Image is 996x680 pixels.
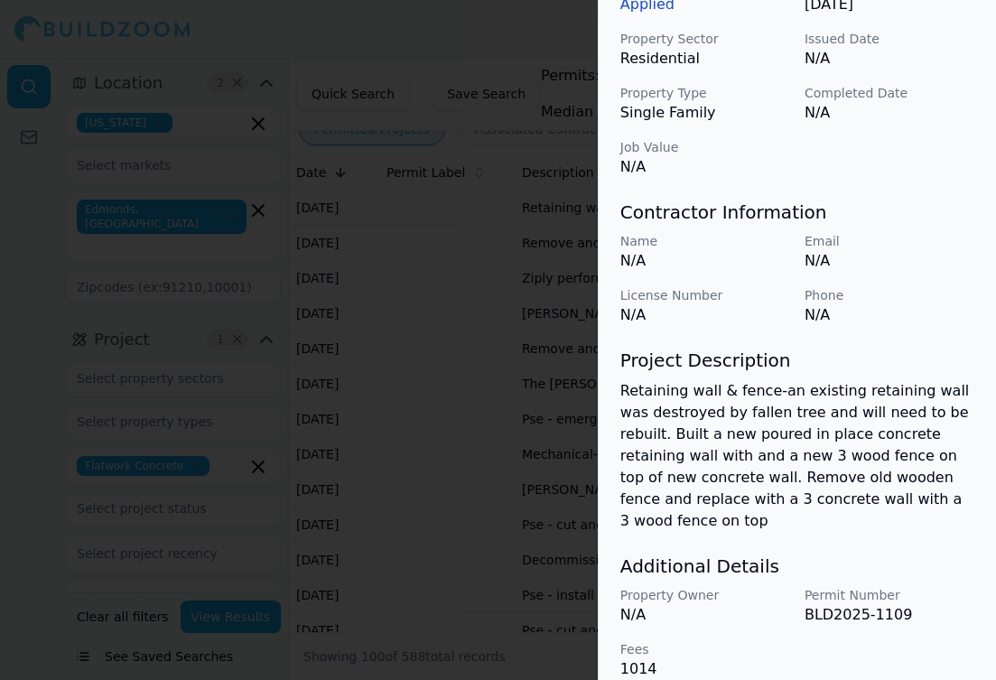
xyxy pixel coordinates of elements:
p: N/A [805,48,974,70]
p: N/A [620,604,790,626]
p: Email [805,232,974,250]
p: Completed Date [805,84,974,102]
p: Property Owner [620,586,790,604]
h3: Additional Details [620,554,974,579]
p: N/A [620,156,790,178]
h3: Project Description [620,348,974,373]
p: Fees [620,640,790,658]
p: Property Type [620,84,790,102]
p: Name [620,232,790,250]
p: N/A [805,250,974,272]
p: N/A [805,304,974,326]
p: Issued Date [805,30,974,48]
p: License Number [620,286,790,304]
p: Permit Number [805,586,974,604]
p: N/A [805,102,974,124]
p: Property Sector [620,30,790,48]
p: Residential [620,48,790,70]
p: Phone [805,286,974,304]
p: N/A [620,250,790,272]
p: Single Family [620,102,790,124]
p: 1014 [620,658,790,680]
p: Job Value [620,138,790,156]
p: N/A [620,304,790,326]
p: Retaining wall & fence-an existing retaining wall was destroyed by fallen tree and will need to b... [620,380,974,532]
p: BLD2025-1109 [805,604,974,626]
h3: Contractor Information [620,200,974,225]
